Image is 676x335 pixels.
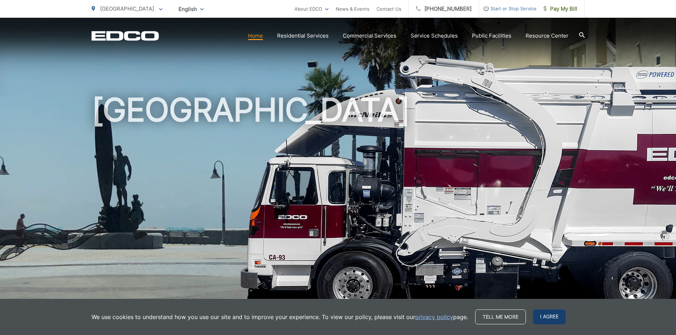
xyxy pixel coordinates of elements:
a: Commercial Services [343,32,396,40]
a: About EDCO [295,5,329,13]
span: [GEOGRAPHIC_DATA] [100,5,154,12]
a: Tell me more [475,309,526,324]
a: Home [248,32,263,40]
a: privacy policy [415,313,453,321]
a: Residential Services [277,32,329,40]
p: We use cookies to understand how you use our site and to improve your experience. To view our pol... [92,313,468,321]
span: English [173,3,209,15]
a: Resource Center [526,32,568,40]
span: Pay My Bill [544,5,577,13]
span: I agree [533,309,566,324]
h1: [GEOGRAPHIC_DATA] [92,92,585,317]
a: EDCD logo. Return to the homepage. [92,31,159,41]
a: News & Events [336,5,369,13]
a: Public Facilities [472,32,511,40]
a: Contact Us [377,5,401,13]
a: Service Schedules [411,32,458,40]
